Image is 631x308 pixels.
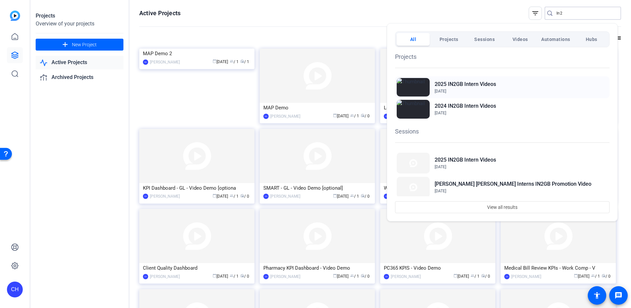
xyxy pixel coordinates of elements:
span: [DATE] [435,89,446,94]
h2: 2025 IN2GB Intern Videos [435,80,496,88]
span: Hubs [586,33,597,45]
h1: Projects [395,52,610,61]
img: Thumbnail [397,100,430,118]
img: Thumbnail [397,153,430,173]
h1: Sessions [395,127,610,136]
h2: 2025 IN2GB Intern Videos [435,156,496,164]
span: Sessions [474,33,495,45]
span: [DATE] [435,189,446,193]
span: Automations [541,33,570,45]
span: [DATE] [435,111,446,115]
span: [DATE] [435,165,446,169]
span: View all results [487,201,517,213]
span: Projects [440,33,458,45]
span: All [410,33,416,45]
img: Thumbnail [397,78,430,96]
h2: [PERSON_NAME] [PERSON_NAME] Interns IN2GB Promotion Video [435,180,591,188]
img: Thumbnail [397,177,430,198]
h2: 2024 IN2GB Intern Videos [435,102,496,110]
button: View all results [395,201,610,213]
span: Videos [513,33,528,45]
